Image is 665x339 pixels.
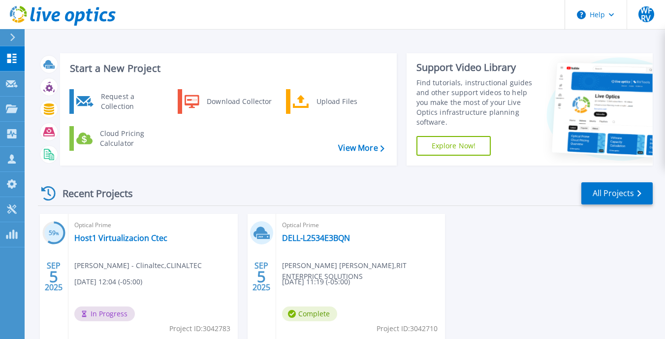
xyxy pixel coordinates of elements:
div: Request a Collection [96,92,168,111]
span: [PERSON_NAME] [PERSON_NAME] , RIT ENTERPRICE SOLUTIONS [282,260,445,282]
div: Download Collector [202,92,276,111]
h3: Start a New Project [70,63,384,74]
div: Cloud Pricing Calculator [95,129,168,148]
a: Host1 Virtualizacion Ctec [74,233,167,243]
span: 5 [257,272,266,281]
a: View More [338,143,384,153]
a: Upload Files [286,89,387,114]
a: Request a Collection [69,89,170,114]
a: DELL-L2534E3BQN [282,233,350,243]
span: WFRV [638,6,654,22]
div: SEP 2025 [44,259,63,295]
div: SEP 2025 [252,259,271,295]
span: Project ID: 3042783 [169,323,230,334]
span: [PERSON_NAME] - Clinaltec , CLINALTEC [74,260,202,271]
div: Recent Projects [38,181,146,205]
div: Upload Files [312,92,384,111]
div: Support Video Library [416,61,539,74]
span: In Progress [74,306,135,321]
span: [DATE] 12:04 (-05:00) [74,276,142,287]
span: 5 [49,272,58,281]
h3: 59 [42,228,65,239]
span: Complete [282,306,337,321]
a: All Projects [581,182,653,204]
span: Optical Prime [74,220,232,231]
a: Explore Now! [416,136,491,156]
div: Find tutorials, instructional guides and other support videos to help you make the most of your L... [416,78,539,127]
span: [DATE] 11:19 (-05:00) [282,276,350,287]
span: Project ID: 3042710 [377,323,438,334]
a: Download Collector [178,89,279,114]
span: % [56,231,59,236]
span: Optical Prime [282,220,440,231]
a: Cloud Pricing Calculator [69,126,170,151]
